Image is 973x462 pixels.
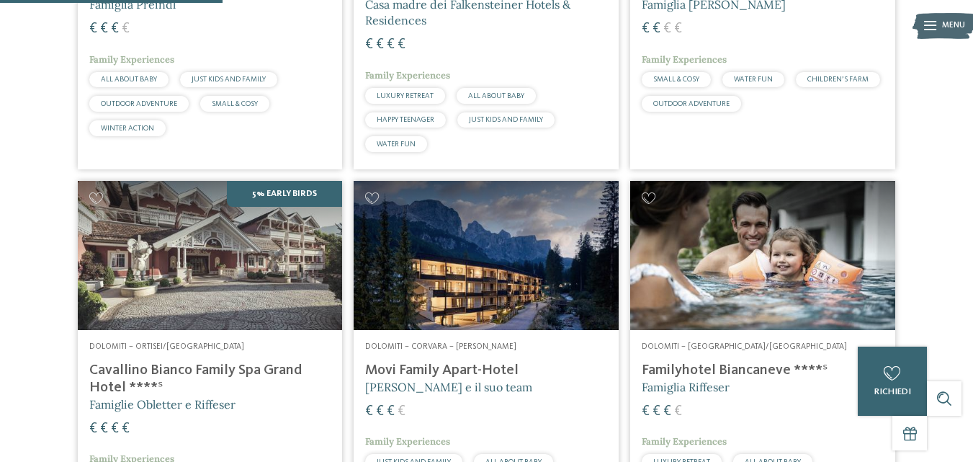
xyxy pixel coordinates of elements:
[89,422,97,436] span: €
[663,404,671,419] span: €
[365,435,450,448] span: Family Experiences
[469,116,543,123] span: JUST KIDS AND FAMILY
[122,422,130,436] span: €
[365,362,607,379] h4: Movi Family Apart-Hotel
[674,22,682,36] span: €
[398,404,405,419] span: €
[642,22,650,36] span: €
[653,76,699,83] span: SMALL & COSY
[192,76,266,83] span: JUST KIDS AND FAMILY
[111,22,119,36] span: €
[653,404,660,419] span: €
[365,69,450,81] span: Family Experiences
[398,37,405,52] span: €
[377,141,416,148] span: WATER FUN
[78,181,343,330] img: Family Spa Grand Hotel Cavallino Bianco ****ˢ
[365,380,532,394] span: [PERSON_NAME] e il suo team
[377,116,434,123] span: HAPPY TEENAGER
[101,100,177,107] span: OUTDOOR ADVENTURE
[387,37,395,52] span: €
[365,404,373,419] span: €
[89,53,174,66] span: Family Experiences
[642,53,727,66] span: Family Experiences
[874,387,911,396] span: richiedi
[630,181,895,330] img: Cercate un hotel per famiglie? Qui troverete solo i migliori!
[376,37,384,52] span: €
[365,37,373,52] span: €
[642,342,847,351] span: Dolomiti – [GEOGRAPHIC_DATA]/[GEOGRAPHIC_DATA]
[89,397,236,412] span: Famiglie Obletter e Riffeser
[111,422,119,436] span: €
[89,22,97,36] span: €
[365,342,516,351] span: Dolomiti – Corvara – [PERSON_NAME]
[354,181,619,330] img: Cercate un hotel per famiglie? Qui troverete solo i migliori!
[89,342,244,351] span: Dolomiti – Ortisei/[GEOGRAPHIC_DATA]
[674,404,682,419] span: €
[387,404,395,419] span: €
[642,380,730,394] span: Famiglia Riffeser
[377,92,434,99] span: LUXURY RETREAT
[212,100,258,107] span: SMALL & COSY
[376,404,384,419] span: €
[663,22,671,36] span: €
[734,76,773,83] span: WATER FUN
[122,22,130,36] span: €
[653,22,660,36] span: €
[100,422,108,436] span: €
[468,92,524,99] span: ALL ABOUT BABY
[100,22,108,36] span: €
[101,125,154,132] span: WINTER ACTION
[653,100,730,107] span: OUTDOOR ADVENTURE
[101,76,157,83] span: ALL ABOUT BABY
[807,76,869,83] span: CHILDREN’S FARM
[642,435,727,448] span: Family Experiences
[89,362,331,396] h4: Cavallino Bianco Family Spa Grand Hotel ****ˢ
[642,404,650,419] span: €
[858,347,927,416] a: richiedi
[642,362,884,379] h4: Familyhotel Biancaneve ****ˢ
